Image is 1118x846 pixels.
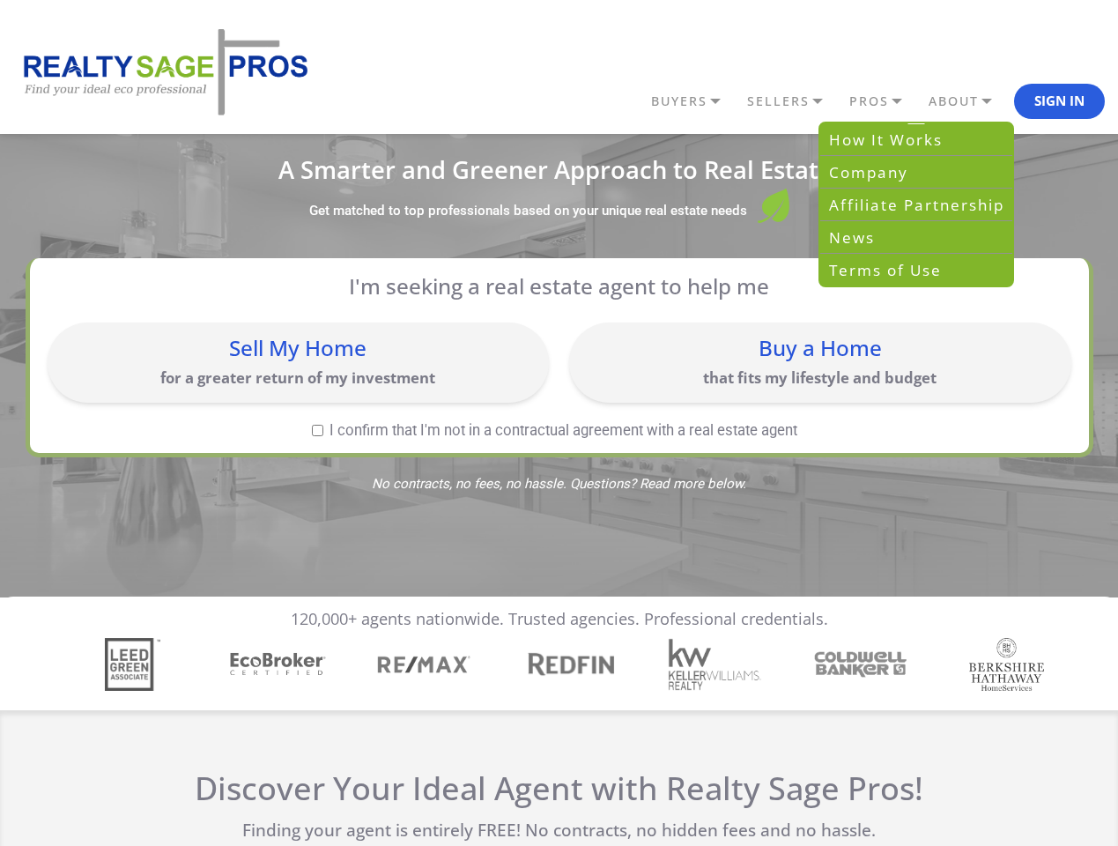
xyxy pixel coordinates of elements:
[924,86,1014,116] a: ABOUT
[26,478,1093,491] span: No contracts, no fees, no hassle. Questions? Read more below.
[312,425,323,436] input: I confirm that I'm not in a contractual agreement with a real estate agent
[238,649,332,679] div: 2 / 7
[820,254,1012,286] a: Terms of Use
[966,638,1060,691] div: 7 / 7
[191,769,927,807] h2: Discover Your Ideal Agent with Realty Sage Pros!
[105,638,160,691] img: Sponsor Logo: Leed Green Associate
[56,338,540,359] div: Sell My Home
[376,638,470,691] img: Sponsor Logo: Remax
[818,122,1014,287] div: BUYERS
[191,820,927,841] p: Finding your agent is entirely FREE! No contracts, no hidden fees and no hassle.
[26,158,1093,182] h1: A Smarter and Greener Approach to Real Estate.
[1014,84,1105,119] button: Sign In
[820,123,1012,156] a: How It Works
[529,648,623,680] div: 4 / 7
[519,648,620,680] img: Sponsor Logo: Redfin
[56,367,540,388] p: for a greater return of my investment
[383,638,478,691] div: 3 / 7
[70,273,1048,299] p: I'm seeking a real estate agent to help me
[647,86,743,116] a: BUYERS
[820,221,1012,254] a: News
[578,367,1062,388] p: that fits my lifestyle and budget
[820,189,1012,221] a: Affiliate Partnership
[291,610,828,629] p: 120,000+ agents nationwide. Trusted agencies. Professional credentials.
[309,203,747,220] label: Get matched to top professionals based on your unique real estate needs
[820,156,1012,189] a: Company
[820,648,914,681] div: 6 / 7
[845,86,924,116] a: PROS
[811,648,912,681] img: Sponsor Logo: Coldwell Banker
[668,638,762,691] img: Sponsor Logo: Keller Williams Realty
[675,638,769,691] div: 5 / 7
[578,338,1062,359] div: Buy a Home
[743,86,845,116] a: SELLERS
[48,423,1062,438] label: I confirm that I'm not in a contractual agreement with a real estate agent
[227,649,329,679] img: Sponsor Logo: Ecobroker
[92,638,186,691] div: 1 / 7
[969,638,1045,691] img: Sponsor Logo: Berkshire Hathaway
[13,26,313,118] img: REALTY SAGE PROS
